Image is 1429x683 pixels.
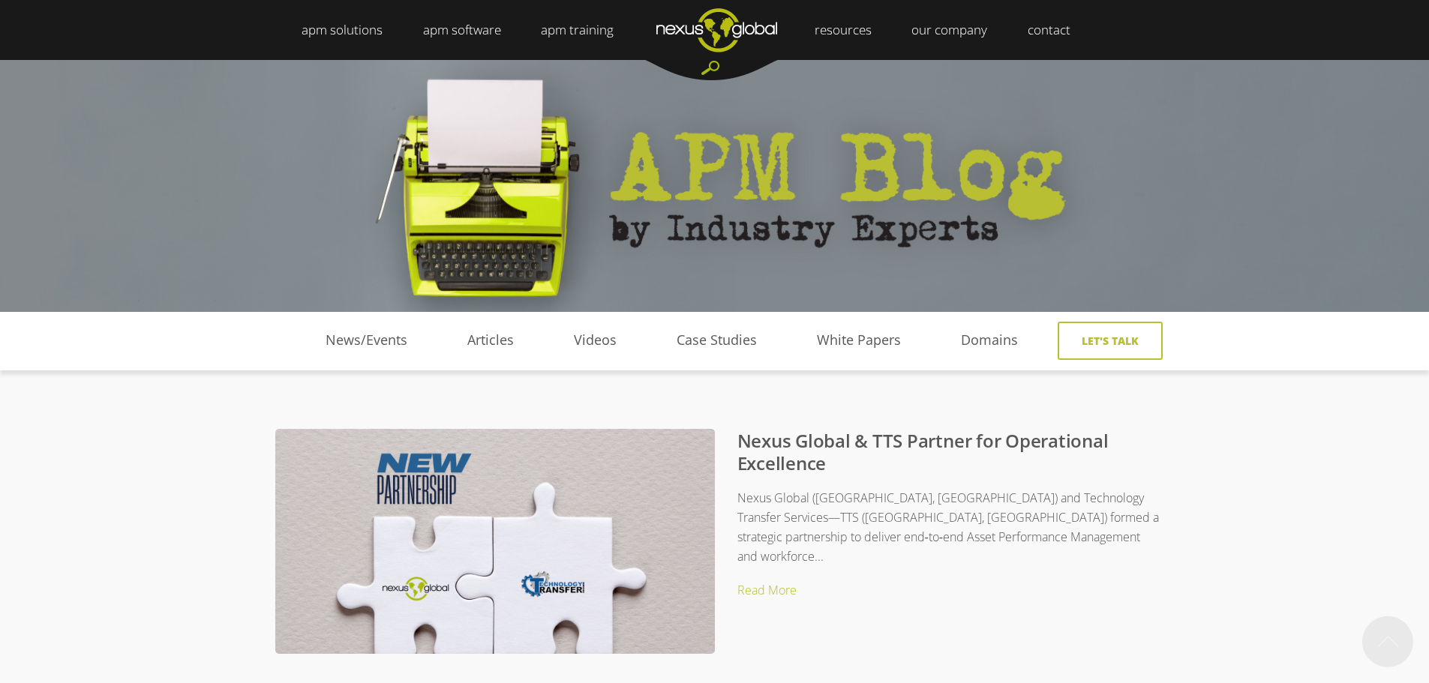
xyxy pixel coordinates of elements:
a: Let's Talk [1058,322,1163,360]
div: Navigation Menu [296,312,1048,377]
a: Articles [437,329,544,352]
a: Case Studies [647,329,787,352]
a: Nexus Global & TTS Partner for Operational Excellence [737,428,1109,475]
a: Videos [544,329,647,352]
img: Nexus Global & TTS Partner for Operational Excellence [275,429,715,676]
a: White Papers [787,329,931,352]
a: Read More [737,582,797,598]
p: Nexus Global ([GEOGRAPHIC_DATA], [GEOGRAPHIC_DATA]) and Technology Transfer Services—TTS ([GEOGRA... [305,488,1159,567]
a: News/Events [296,329,437,352]
a: Domains [931,329,1048,352]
